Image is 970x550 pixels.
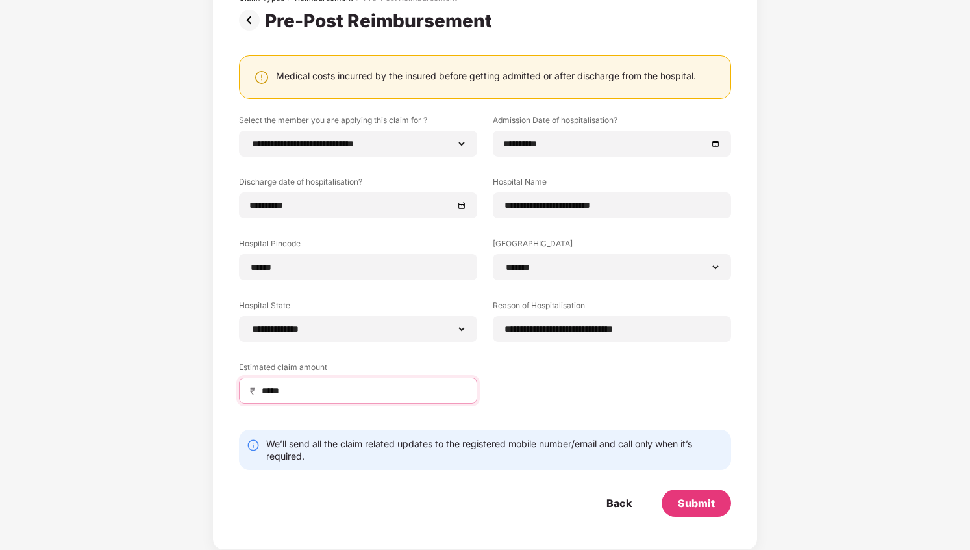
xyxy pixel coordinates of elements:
[678,496,715,510] div: Submit
[239,238,477,254] label: Hospital Pincode
[254,70,269,85] img: svg+xml;base64,PHN2ZyBpZD0iV2FybmluZ18tXzI0eDI0IiBkYXRhLW5hbWU9Ildhcm5pbmcgLSAyNHgyNCIgeG1sbnM9Im...
[493,114,731,131] label: Admission Date of hospitalisation?
[239,176,477,192] label: Discharge date of hospitalisation?
[493,300,731,316] label: Reason of Hospitalisation
[239,114,477,131] label: Select the member you are applying this claim for ?
[493,238,731,254] label: [GEOGRAPHIC_DATA]
[276,70,696,82] div: Medical costs incurred by the insured before getting admitted or after discharge from the hospital.
[247,439,260,452] img: svg+xml;base64,PHN2ZyBpZD0iSW5mby0yMHgyMCIgeG1sbnM9Imh0dHA6Ly93d3cudzMub3JnLzIwMDAvc3ZnIiB3aWR0aD...
[266,438,723,462] div: We’ll send all the claim related updates to the registered mobile number/email and call only when...
[239,10,265,31] img: svg+xml;base64,PHN2ZyBpZD0iUHJldi0zMngzMiIgeG1sbnM9Imh0dHA6Ly93d3cudzMub3JnLzIwMDAvc3ZnIiB3aWR0aD...
[493,176,731,192] label: Hospital Name
[239,361,477,378] label: Estimated claim amount
[265,10,497,32] div: Pre-Post Reimbursement
[239,300,477,316] label: Hospital State
[250,385,260,397] span: ₹
[606,496,632,510] div: Back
